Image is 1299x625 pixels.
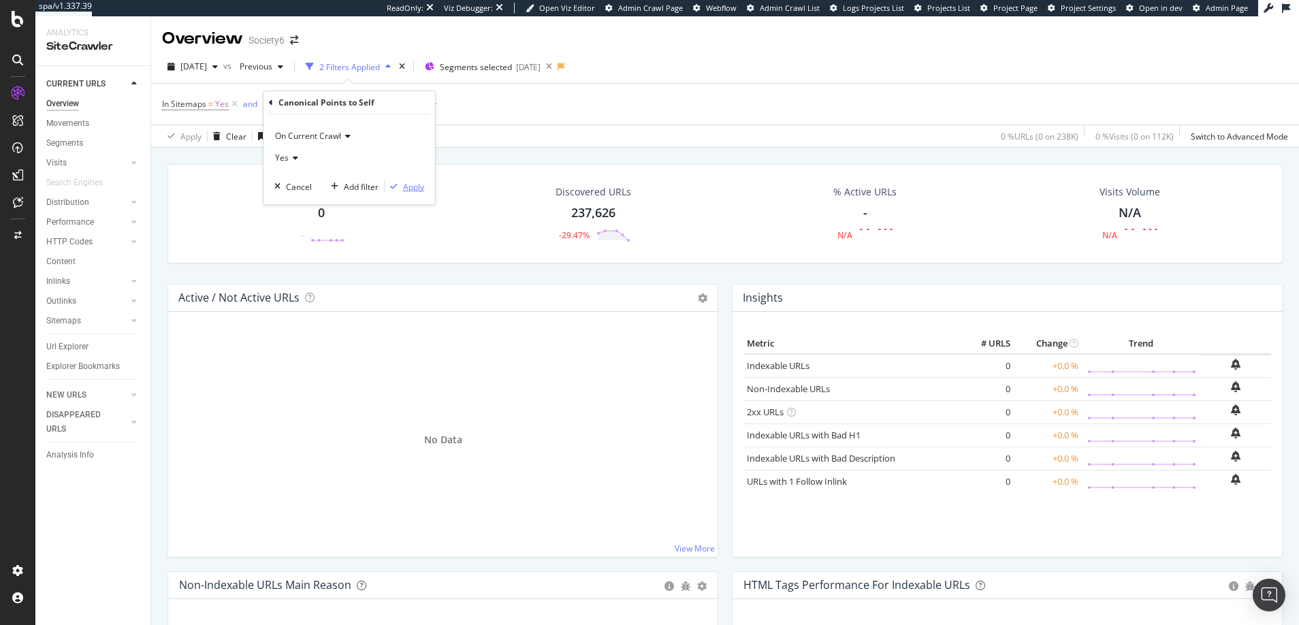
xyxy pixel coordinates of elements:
[959,447,1014,470] td: 0
[833,185,897,199] div: % Active URLs
[162,27,243,50] div: Overview
[693,3,737,14] a: Webflow
[1193,3,1248,14] a: Admin Page
[747,383,830,395] a: Non-Indexable URLs
[1229,581,1238,591] div: circle-info
[526,3,595,14] a: Open Viz Editor
[743,289,783,307] h4: Insights
[1119,204,1141,222] div: N/A
[46,408,127,436] a: DISAPPEARED URLS
[46,116,141,131] a: Movements
[959,354,1014,378] td: 0
[46,195,89,210] div: Distribution
[1100,185,1160,199] div: Visits Volume
[253,125,288,147] button: Save
[706,3,737,13] span: Webflow
[248,33,285,47] div: Society6
[516,61,541,73] div: [DATE]
[980,3,1038,14] a: Project Page
[180,61,207,72] span: 2025 Aug. 9th
[1191,131,1288,142] div: Switch to Advanced Mode
[223,60,234,71] span: vs
[697,581,707,591] div: gear
[208,125,246,147] button: Clear
[46,215,94,229] div: Performance
[234,61,272,72] span: Previous
[162,56,223,78] button: [DATE]
[863,204,867,222] div: -
[419,56,541,78] button: Segments selected[DATE]
[46,408,115,436] div: DISAPPEARED URLS
[234,56,289,78] button: Previous
[1014,423,1082,447] td: +0.0 %
[275,152,289,163] span: Yes
[959,377,1014,400] td: 0
[46,116,89,131] div: Movements
[747,429,861,441] a: Indexable URLs with Bad H1
[46,255,76,269] div: Content
[46,235,127,249] a: HTTP Codes
[1048,3,1116,14] a: Project Settings
[286,181,312,193] div: Cancel
[1206,3,1248,13] span: Admin Page
[747,475,847,487] a: URLs with 1 Follow Inlink
[215,95,229,114] span: Yes
[424,433,462,447] span: No Data
[1014,400,1082,423] td: +0.0 %
[300,56,396,78] button: 2 Filters Applied
[1126,3,1183,14] a: Open in dev
[747,406,784,418] a: 2xx URLs
[681,581,690,591] div: bug
[675,543,715,554] a: View More
[1102,229,1117,241] div: N/A
[46,340,89,354] div: Url Explorer
[387,3,423,14] div: ReadOnly:
[403,181,424,193] div: Apply
[208,98,213,110] span: =
[46,176,116,190] a: Search Engines
[46,359,141,374] a: Explorer Bookmarks
[46,77,127,91] a: CURRENT URLS
[46,235,93,249] div: HTTP Codes
[46,39,140,54] div: SiteCrawler
[46,136,83,150] div: Segments
[1014,377,1082,400] td: +0.0 %
[440,61,512,73] span: Segments selected
[571,204,615,222] div: 237,626
[46,156,67,170] div: Visits
[46,388,86,402] div: NEW URLS
[605,3,683,14] a: Admin Crawl Page
[914,3,970,14] a: Projects List
[993,3,1038,13] span: Project Page
[278,97,374,108] div: Canonical Points to Self
[226,131,246,142] div: Clear
[46,156,127,170] a: Visits
[444,3,493,14] div: Viz Debugger:
[46,136,141,150] a: Segments
[46,77,106,91] div: CURRENT URLS
[539,3,595,13] span: Open Viz Editor
[1014,334,1082,354] th: Change
[830,3,904,14] a: Logs Projects List
[837,229,852,241] div: N/A
[46,27,140,39] div: Analytics
[760,3,820,13] span: Admin Crawl List
[1139,3,1183,13] span: Open in dev
[162,125,202,147] button: Apply
[178,289,300,307] h4: Active / Not Active URLs
[301,229,304,241] div: -
[243,98,257,110] div: and
[46,274,70,289] div: Inlinks
[1231,404,1240,415] div: bell-plus
[46,314,81,328] div: Sitemaps
[1014,354,1082,378] td: +0.0 %
[743,334,959,354] th: Metric
[559,229,590,241] div: -29.47%
[747,452,895,464] a: Indexable URLs with Bad Description
[698,293,707,303] i: Options
[46,274,127,289] a: Inlinks
[1253,579,1285,611] div: Open Intercom Messenger
[843,3,904,13] span: Logs Projects List
[1185,125,1288,147] button: Switch to Advanced Mode
[618,3,683,13] span: Admin Crawl Page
